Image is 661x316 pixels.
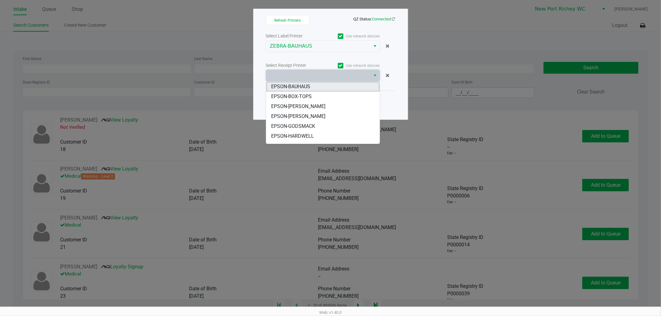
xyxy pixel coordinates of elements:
[271,113,325,120] span: EPSON-[PERSON_NAME]
[371,70,380,81] button: Select
[266,33,323,39] div: Select Label Printer
[371,41,380,52] button: Select
[271,132,314,140] span: EPSON-HARDWELL
[266,15,309,25] button: Refresh Printers
[319,310,342,315] span: Web: v1.40.0
[354,17,395,21] span: QZ Status:
[271,103,325,110] span: EPSON-[PERSON_NAME]
[323,33,380,39] label: Use network devices
[323,63,380,68] label: Use network devices
[372,17,391,21] span: Connected
[274,18,301,23] span: Refresh Printers
[271,93,312,100] span: EPSON-BOX-TOPS
[270,42,367,50] span: ZEBRA-BAUHAUS
[266,62,323,69] div: Select Receipt Printer
[271,123,315,130] span: EPSON-GODSMACK
[271,83,310,90] span: EPSON-BAUHAUS
[271,142,315,150] span: EPSON-JONAH-HEX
